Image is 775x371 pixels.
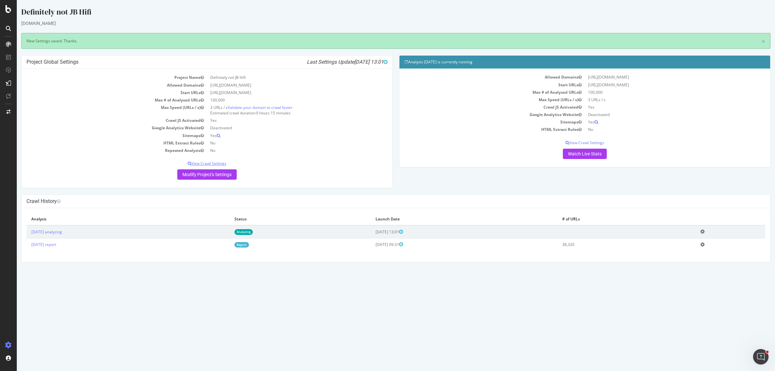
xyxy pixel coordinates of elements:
td: Yes [568,118,749,126]
td: Sitemaps [387,118,568,126]
td: 100,000 [568,89,749,96]
td: 38,320 [541,238,678,251]
a: Validate your domain to crawl faster [211,105,276,110]
td: Crawl JS Activated [387,103,568,111]
a: Modify Project's Settings [160,169,220,180]
p: View Crawl Settings [387,140,749,145]
a: Watch Live Stats [546,149,590,159]
div: [DOMAIN_NAME] [5,20,754,26]
h4: Crawl History [10,198,749,205]
h4: Analysis [DATE] is currently running [387,59,749,65]
span: [DATE] 09:31 [359,242,386,247]
td: [URL][DOMAIN_NAME] [190,89,371,96]
td: Crawl JS Activated [10,117,190,124]
th: # of URLs [541,213,678,225]
td: [URL][DOMAIN_NAME] [568,81,749,89]
span: 9 hours 15 minutes [239,110,274,116]
td: No [190,139,371,147]
td: Repeated Analysis [10,147,190,154]
td: Deactivated [190,124,371,132]
td: Max Speed (URLs / s) [387,96,568,103]
td: Deactivated [568,111,749,118]
a: Report [218,242,232,248]
td: Yes [568,103,749,111]
td: 100,000 [190,96,371,104]
td: Yes [190,132,371,139]
td: Google Analytics Website [10,124,190,132]
td: Max # of Analysed URLs [387,89,568,96]
td: Start URLs [10,89,190,96]
td: Yes [190,117,371,124]
td: No [190,147,371,154]
td: HTML Extract Rules [387,126,568,133]
div: New Settings saved. Thanks. [5,33,754,49]
td: Sitemaps [10,132,190,139]
th: Analysis [10,213,213,225]
i: Last Settings Update [290,59,371,65]
td: Max Speed (URLs / s) [10,104,190,117]
p: View Crawl Settings [10,161,371,166]
td: Allowed Domains [10,81,190,89]
td: Project Name [10,74,190,81]
td: HTML Extract Rules [10,139,190,147]
td: [URL][DOMAIN_NAME] [190,81,371,89]
span: [DATE] 13:01 [359,229,386,235]
td: Definitely not JB Hifi [190,74,371,81]
td: Max # of Analysed URLs [10,96,190,104]
td: 3 URLs / s Estimated crawl duration: [190,104,371,117]
a: [DATE] analyzing [15,229,45,235]
td: Google Analytics Website [387,111,568,118]
td: [URL][DOMAIN_NAME] [568,73,749,81]
span: [DATE] 13:01 [337,59,371,65]
a: Analyzing [218,229,236,235]
a: [DATE] report [15,242,39,247]
h4: Project Global Settings [10,59,371,65]
a: × [745,38,749,45]
td: Start URLs [387,81,568,89]
td: No [568,126,749,133]
th: Launch Date [354,213,541,225]
td: Allowed Domains [387,73,568,81]
div: Definitely not JB Hifi [5,6,754,20]
th: Status [213,213,354,225]
iframe: Intercom live chat [753,349,769,365]
td: 3 URLs / s [568,96,749,103]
